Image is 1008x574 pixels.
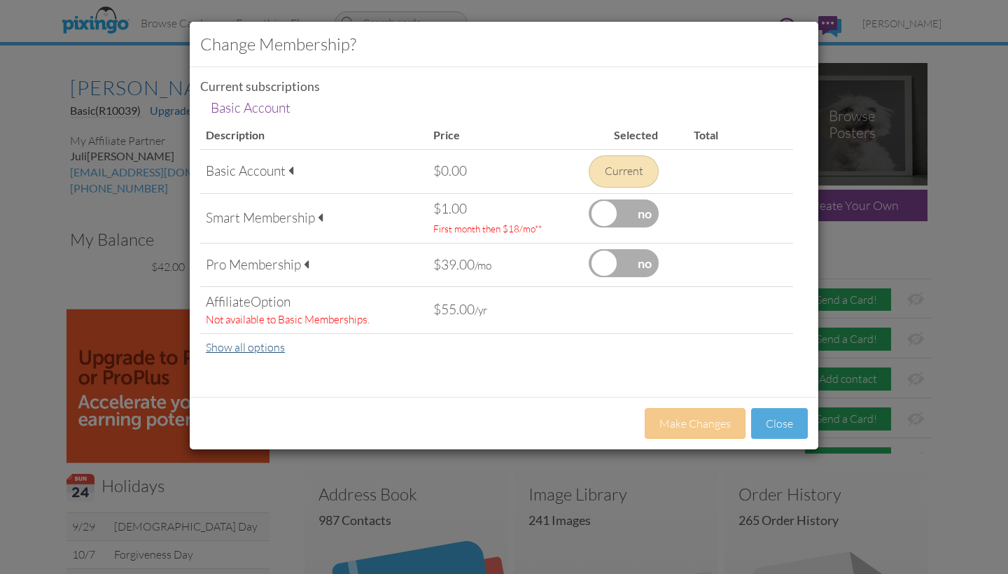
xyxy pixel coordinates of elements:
[428,287,583,333] td: $55.00
[645,408,745,440] button: Make Changes
[751,408,808,440] button: Close
[428,193,583,244] td: $1.00
[206,209,422,227] div: Smart Membership
[428,149,583,193] td: $0.00
[475,304,487,317] span: /yr
[207,95,294,121] td: Basic Account
[206,255,422,274] div: Pro Membership
[206,162,422,181] div: Basic Account
[583,122,688,149] th: Selected
[433,223,542,234] span: First month then $18/mo**
[200,122,428,149] th: Description
[688,122,793,149] th: Total
[206,312,422,328] div: Not available to Basic Memberships.
[428,122,583,149] th: Price
[475,259,491,272] span: /mo
[428,244,583,287] td: $39.00
[200,78,808,95] div: Current subscriptions
[589,155,659,188] div: Current
[200,32,808,56] h3: Change Membership?
[251,293,290,310] span: Option
[206,293,422,311] div: Affiliate
[206,340,285,354] a: Show all options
